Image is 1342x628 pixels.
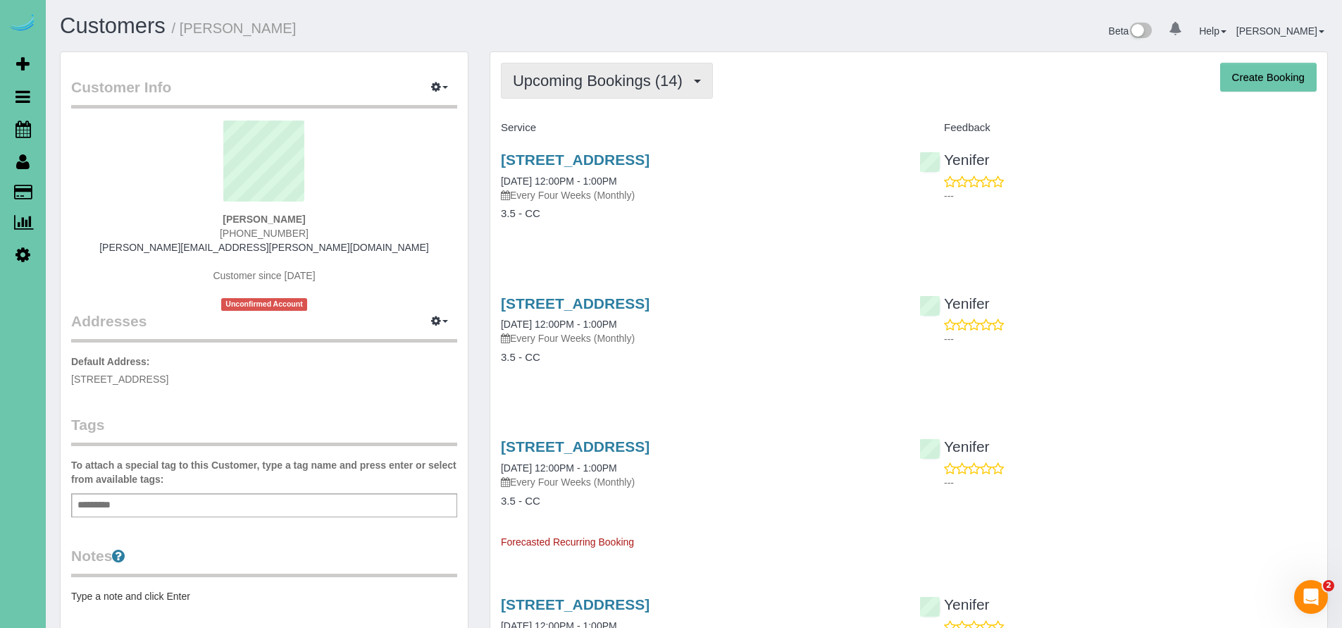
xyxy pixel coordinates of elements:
p: Every Four Weeks (Monthly) [501,331,898,345]
h4: Service [501,122,898,134]
img: Automaid Logo [8,14,37,34]
a: [STREET_ADDRESS] [501,438,650,455]
iframe: Intercom live chat [1294,580,1328,614]
p: Every Four Weeks (Monthly) [501,188,898,202]
a: [PERSON_NAME] [1236,25,1324,37]
span: Forecasted Recurring Booking [501,536,634,548]
span: [PHONE_NUMBER] [220,228,309,239]
a: Yenifer [919,438,990,455]
p: Every Four Weeks (Monthly) [501,475,898,489]
span: [STREET_ADDRESS] [71,374,168,385]
a: Beta [1109,25,1152,37]
a: [STREET_ADDRESS] [501,152,650,168]
img: New interface [1129,23,1152,41]
span: Unconfirmed Account [221,298,307,310]
a: [DATE] 12:00PM - 1:00PM [501,176,617,187]
pre: Type a note and click Enter [71,589,457,603]
a: [PERSON_NAME][EMAIL_ADDRESS][PERSON_NAME][DOMAIN_NAME] [99,242,429,253]
label: Default Address: [71,355,150,369]
p: --- [944,332,1317,346]
a: Yenifer [919,152,990,168]
a: Customers [60,13,166,38]
a: Yenifer [919,295,990,312]
a: [STREET_ADDRESS] [501,295,650,312]
p: --- [944,189,1317,203]
button: Create Booking [1220,63,1317,92]
a: [STREET_ADDRESS] [501,596,650,612]
a: Yenifer [919,596,990,612]
h4: Feedback [919,122,1317,134]
strong: [PERSON_NAME] [223,214,305,225]
legend: Notes [71,546,457,577]
span: Upcoming Bookings (14) [513,72,690,90]
label: To attach a special tag to this Customer, type a tag name and press enter or select from availabl... [71,458,457,486]
a: [DATE] 12:00PM - 1:00PM [501,462,617,474]
a: [DATE] 12:00PM - 1:00PM [501,319,617,330]
h4: 3.5 - CC [501,352,898,364]
legend: Tags [71,414,457,446]
small: / [PERSON_NAME] [172,20,297,36]
span: 2 [1323,580,1334,591]
a: Help [1199,25,1226,37]
span: Customer since [DATE] [213,270,315,281]
button: Upcoming Bookings (14) [501,63,713,99]
h4: 3.5 - CC [501,208,898,220]
p: --- [944,476,1317,490]
h4: 3.5 - CC [501,495,898,507]
legend: Customer Info [71,77,457,109]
